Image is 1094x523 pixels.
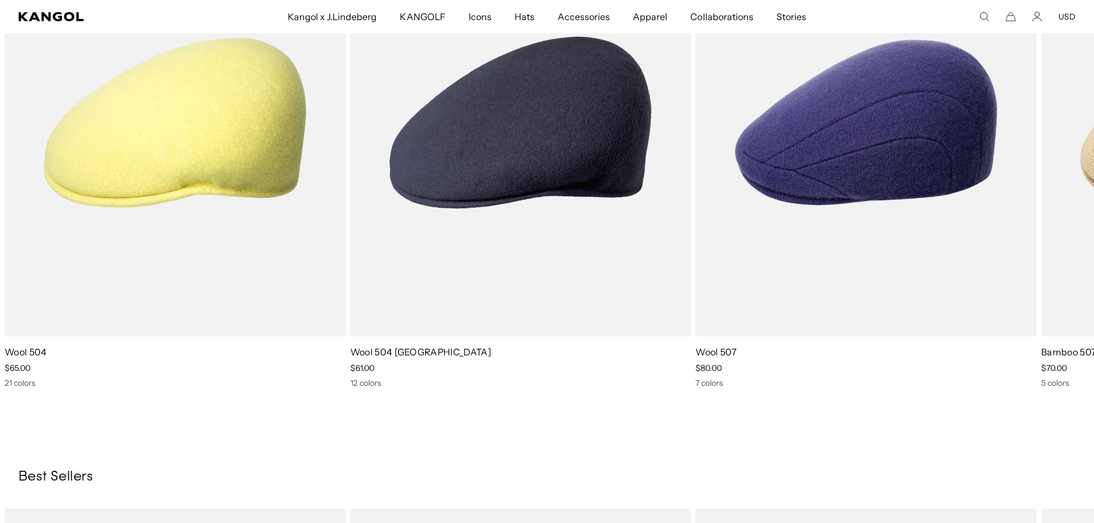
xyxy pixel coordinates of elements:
span: $65.00 [5,363,30,373]
h3: Best Sellers [18,468,1076,486]
button: Cart [1006,11,1016,22]
a: Kangol [18,12,190,21]
a: Wool 504 [GEOGRAPHIC_DATA] [350,346,491,358]
span: $70.00 [1041,363,1067,373]
a: Account [1032,11,1042,22]
a: Wool 504 [5,346,47,358]
button: USD [1058,11,1076,22]
a: Wool 507 [695,346,737,358]
div: 7 colors [695,378,1037,388]
span: $61.00 [350,363,374,373]
span: $80.00 [695,363,722,373]
summary: Search here [979,11,989,22]
div: 12 colors [350,378,691,388]
div: 21 colors [5,378,346,388]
